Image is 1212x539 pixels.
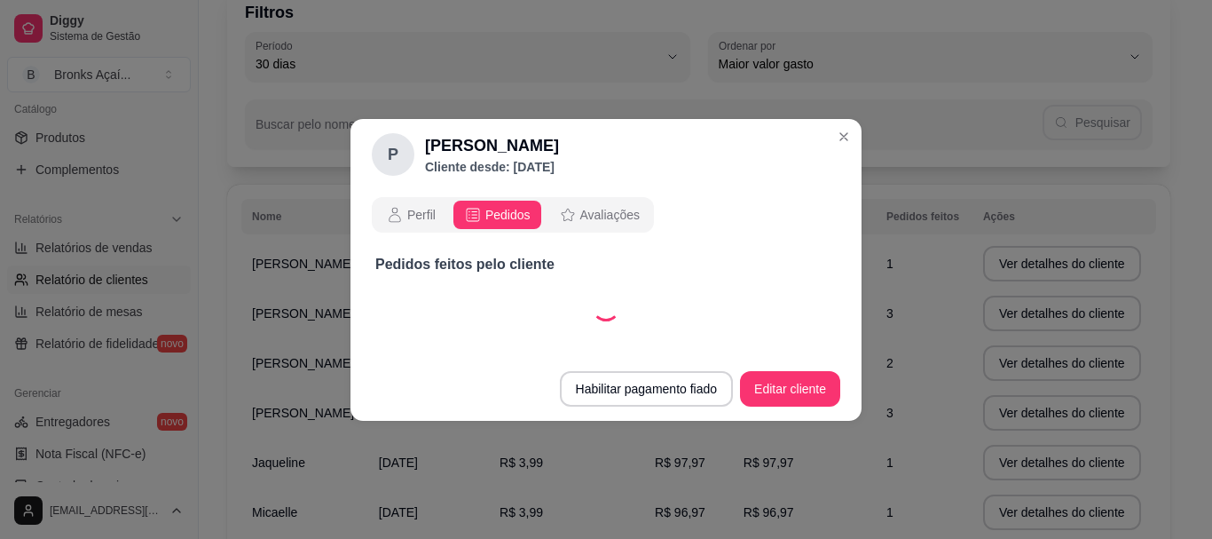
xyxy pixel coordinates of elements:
[560,371,734,407] button: Habilitar pagamento fiado
[580,206,640,224] span: Avaliações
[830,123,858,151] button: Close
[425,133,559,158] h2: [PERSON_NAME]
[372,197,654,233] div: opções
[375,254,837,275] p: Pedidos feitos pelo cliente
[372,133,414,176] div: P
[425,158,559,176] p: Cliente desde: [DATE]
[485,206,531,224] span: Pedidos
[372,197,840,233] div: opções
[740,371,840,407] button: Editar cliente
[407,206,436,224] span: Perfil
[592,293,620,321] div: Loading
